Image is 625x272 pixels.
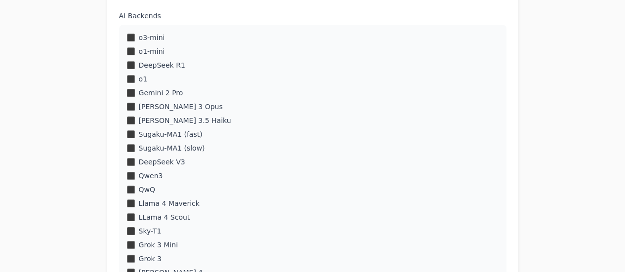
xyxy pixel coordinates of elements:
label: o3-mini [139,33,165,42]
label: Gemini 2 Pro [139,88,183,98]
label: Sugaku-MA1 (slow) [139,143,205,153]
label: Llama 4 Maverick [139,198,200,208]
label: Sugaku-MA1 (fast) [139,129,203,139]
label: Grok 3 [139,254,162,264]
label: DeepSeek V3 [139,157,185,167]
label: [PERSON_NAME] 3.5 Haiku [139,116,231,125]
label: Grok 3 Mini [139,240,178,250]
label: [PERSON_NAME] 3 Opus [139,102,223,112]
label: DeepSeek R1 [139,60,185,70]
label: o1 [139,74,147,84]
label: QwQ [139,185,156,194]
label: Qwen3 [139,171,163,181]
label: AI Backends [119,11,506,21]
label: Sky-T1 [139,226,162,236]
label: LLama 4 Scout [139,212,190,222]
label: o1-mini [139,46,165,56]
